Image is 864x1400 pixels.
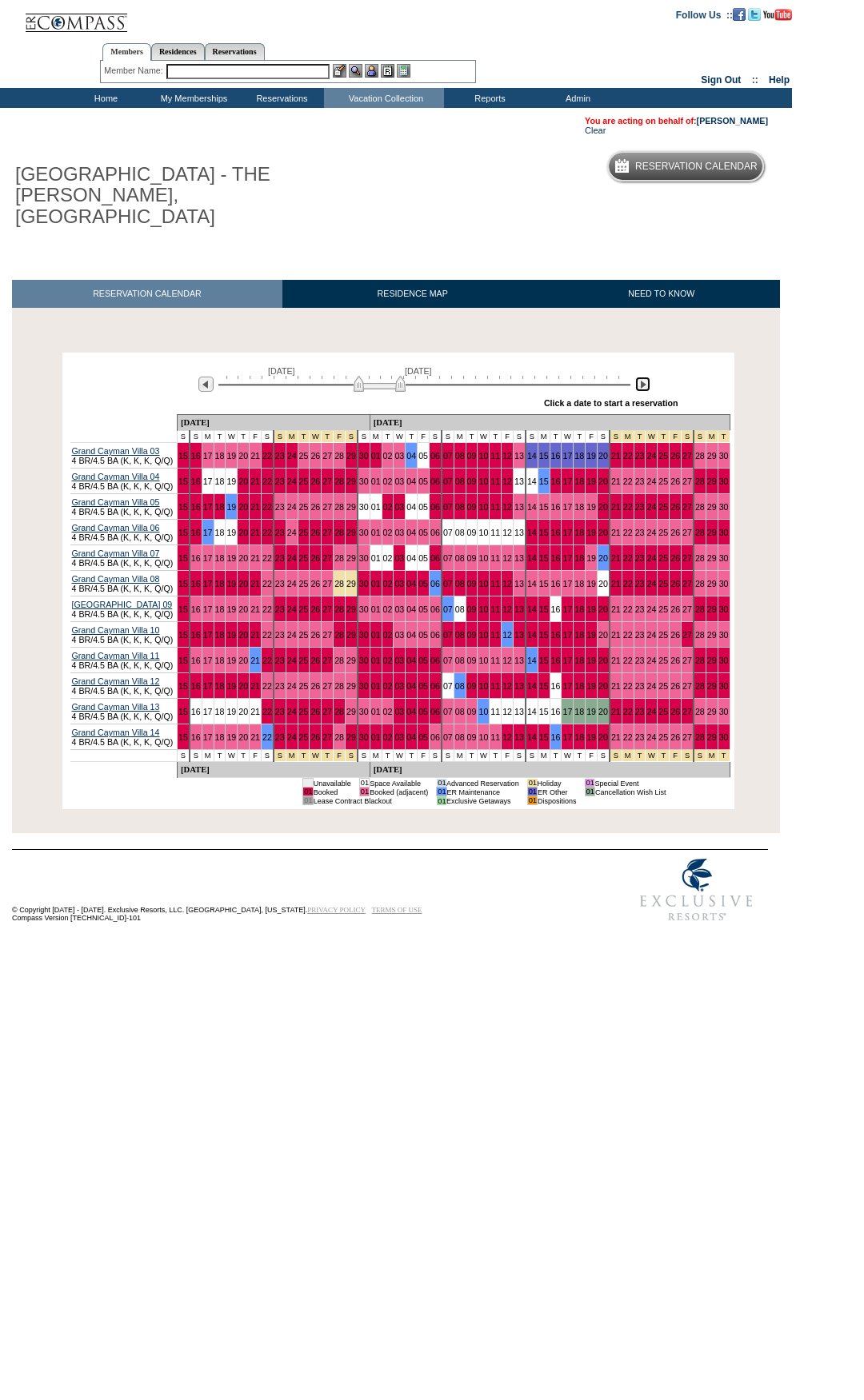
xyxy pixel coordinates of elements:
[262,528,272,537] a: 22
[250,502,260,512] a: 21
[383,477,393,486] a: 02
[719,502,729,512] a: 30
[262,451,272,461] a: 22
[490,477,500,486] a: 11
[60,88,148,108] td: Home
[443,477,453,486] a: 07
[226,579,236,588] a: 19
[514,553,524,563] a: 13
[430,451,440,461] a: 06
[443,502,453,512] a: 07
[455,477,465,486] a: 08
[527,451,537,461] a: 14
[539,477,549,486] a: 15
[695,451,705,461] a: 28
[527,553,537,563] a: 14
[527,502,537,512] a: 14
[394,502,404,512] a: 03
[310,579,320,588] a: 26
[275,528,285,537] a: 23
[733,9,746,18] a: Become our fan on Facebook
[322,553,332,563] a: 27
[467,579,477,588] a: 09
[346,553,356,563] a: 29
[287,451,297,461] a: 24
[371,579,381,588] a: 01
[586,528,596,537] a: 19
[623,528,633,537] a: 22
[178,502,188,512] a: 15
[359,502,369,512] a: 30
[574,477,584,486] a: 18
[238,579,248,588] a: 20
[611,502,621,512] a: 21
[707,553,717,563] a: 29
[371,451,381,461] a: 01
[562,528,572,537] a: 17
[322,502,332,512] a: 27
[611,528,621,537] a: 21
[635,502,645,512] a: 23
[719,528,729,537] a: 30
[707,477,717,486] a: 29
[695,502,705,512] a: 28
[574,579,584,588] a: 18
[574,502,584,512] a: 18
[299,451,309,461] a: 25
[72,523,160,532] a: Grand Cayman Villa 06
[623,502,633,512] a: 22
[394,477,404,486] a: 03
[275,579,285,588] a: 23
[215,553,225,563] a: 18
[551,579,561,588] a: 16
[551,477,561,486] a: 16
[682,553,692,563] a: 27
[455,502,465,512] a: 08
[719,553,729,563] a: 30
[334,451,344,461] a: 28
[467,502,477,512] a: 09
[394,528,404,537] a: 03
[719,477,729,486] a: 30
[394,451,404,461] a: 03
[478,528,488,537] a: 10
[282,280,543,308] a: RESIDENCE MAP
[611,553,621,563] a: 21
[478,553,488,563] a: 10
[551,502,561,512] a: 16
[72,548,160,558] a: Grand Cayman Villa 07
[359,528,369,537] a: 30
[455,553,465,563] a: 08
[418,579,428,588] a: 05
[574,553,584,563] a: 18
[275,502,285,512] a: 23
[562,502,572,512] a: 17
[502,451,512,461] a: 12
[310,502,320,512] a: 26
[763,9,792,18] a: Subscribe to our YouTube Channel
[250,477,260,486] a: 21
[310,451,320,461] a: 26
[598,528,608,537] a: 20
[371,528,381,537] a: 01
[586,502,596,512] a: 19
[455,579,465,588] a: 08
[527,477,537,486] a: 14
[346,477,356,486] a: 29
[178,477,188,486] a: 15
[551,528,561,537] a: 16
[444,88,532,108] td: Reports
[346,579,356,588] a: 29
[238,451,248,461] a: 20
[191,477,201,486] a: 16
[682,528,692,537] a: 27
[635,451,645,461] a: 23
[539,579,549,588] a: 15
[310,528,320,537] a: 26
[467,451,477,461] a: 09
[236,88,324,108] td: Reservations
[646,528,656,537] a: 24
[275,451,285,461] a: 23
[430,502,440,512] a: 06
[72,472,160,481] a: Grand Cayman Villa 04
